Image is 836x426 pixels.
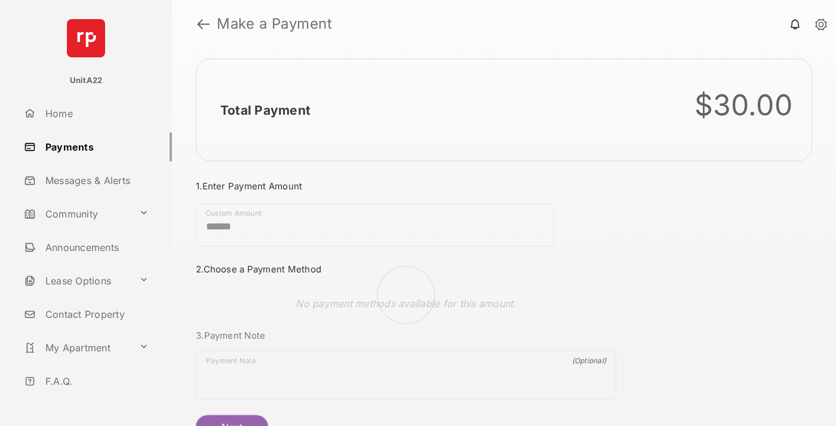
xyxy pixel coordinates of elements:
[196,330,616,341] h3: 3. Payment Note
[19,266,134,295] a: Lease Options
[19,166,172,195] a: Messages & Alerts
[196,263,616,275] h3: 2. Choose a Payment Method
[19,233,172,262] a: Announcements
[19,133,172,161] a: Payments
[217,17,332,31] strong: Make a Payment
[19,367,172,396] a: F.A.Q.
[19,333,134,362] a: My Apartment
[19,99,172,128] a: Home
[694,88,793,122] div: $30.00
[19,300,172,329] a: Contact Property
[196,180,616,192] h3: 1. Enter Payment Amount
[220,103,311,118] h2: Total Payment
[19,200,134,228] a: Community
[70,75,103,87] p: UnitA22
[67,19,105,57] img: svg+xml;base64,PHN2ZyB4bWxucz0iaHR0cDovL3d3dy53My5vcmcvMjAwMC9zdmciIHdpZHRoPSI2NCIgaGVpZ2h0PSI2NC...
